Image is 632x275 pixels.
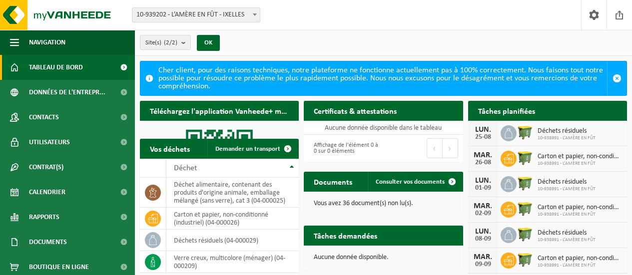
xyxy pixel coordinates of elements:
[443,138,458,158] button: Next
[517,124,534,141] img: WB-1100-HPE-GN-50
[158,61,607,95] div: Cher client, pour des raisons techniques, notre plateforme ne fonctionne actuellement pas à 100% ...
[538,212,622,218] span: 10-938991 - L’AMÈRE EN FÛT
[427,138,443,158] button: Previous
[309,137,378,159] div: Affichage de l'élément 0 à 0 sur 0 éléments
[29,80,105,105] span: Données de l'entrepr...
[29,130,70,155] span: Utilisateurs
[538,135,596,141] span: 10-938991 - L’AMÈRE EN FÛT
[538,229,596,237] span: Déchets résiduels
[473,236,493,243] div: 08-09
[140,139,200,158] h2: Vos déchets
[517,200,534,217] img: WB-1100-HPE-GN-50
[538,161,622,167] span: 10-938991 - L’AMÈRE EN FÛT
[473,202,493,210] div: MAR.
[538,237,596,243] span: 10-938991 - L’AMÈRE EN FÛT
[215,146,280,152] span: Demander un transport
[473,134,493,141] div: 25-08
[473,159,493,166] div: 26-08
[314,200,453,207] p: Vous avez 36 document(s) non lu(s).
[376,179,445,185] span: Consulter vos documents
[538,204,622,212] span: Carton et papier, non-conditionné (industriel)
[517,251,534,268] img: WB-1100-HPE-GN-50
[473,126,493,134] div: LUN.
[164,39,177,46] count: (2/2)
[29,55,83,80] span: Tableau de bord
[304,226,387,245] h2: Tâches demandées
[145,35,177,50] span: Site(s)
[197,35,220,51] button: OK
[304,121,463,135] td: Aucune donnée disponible dans le tableau
[314,254,453,261] p: Aucune donnée disponible.
[174,164,197,172] span: Déchet
[166,208,299,230] td: carton et papier, non-conditionné (industriel) (04-000026)
[468,101,545,120] h2: Tâches planifiées
[368,172,462,192] a: Consulter vos documents
[473,261,493,268] div: 09-09
[473,253,493,261] div: MAR.
[166,178,299,208] td: déchet alimentaire, contenant des produits d'origine animale, emballage mélangé (sans verre), cat...
[29,205,59,230] span: Rapports
[132,7,260,22] span: 10-939202 - L’AMÈRE EN FÛT - IXELLES
[538,153,622,161] span: Carton et papier, non-conditionné (industriel)
[29,180,65,205] span: Calendrier
[538,178,596,186] span: Déchets résiduels
[140,35,191,50] button: Site(s)(2/2)
[207,139,298,159] a: Demander un transport
[473,151,493,159] div: MAR.
[538,255,622,263] span: Carton et papier, non-conditionné (industriel)
[538,186,596,192] span: 10-938991 - L’AMÈRE EN FÛT
[29,230,67,255] span: Documents
[29,105,59,130] span: Contacts
[517,149,534,166] img: WB-1100-HPE-GN-50
[166,251,299,273] td: verre creux, multicolore (ménager) (04-000209)
[304,172,362,191] h2: Documents
[140,121,299,240] img: Download de VHEPlus App
[473,185,493,192] div: 01-09
[517,226,534,243] img: WB-1100-HPE-GN-50
[132,8,260,22] span: 10-939202 - L’AMÈRE EN FÛT - IXELLES
[473,228,493,236] div: LUN.
[166,230,299,251] td: déchets résiduels (04-000029)
[538,127,596,135] span: Déchets résiduels
[29,30,65,55] span: Navigation
[538,263,622,269] span: 10-938991 - L’AMÈRE EN FÛT
[140,101,299,120] h2: Téléchargez l'application Vanheede+ maintenant!
[473,177,493,185] div: LUN.
[29,155,63,180] span: Contrat(s)
[473,210,493,217] div: 02-09
[517,175,534,192] img: WB-1100-HPE-GN-50
[304,101,407,120] h2: Certificats & attestations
